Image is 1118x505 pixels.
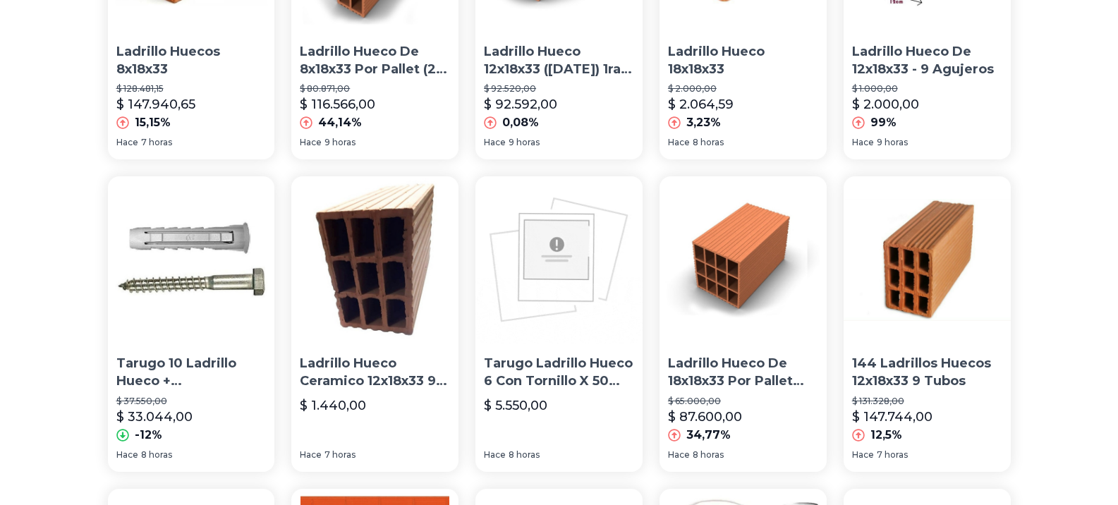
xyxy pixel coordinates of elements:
a: Ladrillo Hueco De 18x18x33 Por Pallet (90u)Ladrillo Hueco De 18x18x33 Por Pallet (90u)$ 65.000,00... [660,176,827,471]
span: 7 horas [141,137,172,148]
span: 8 horas [693,449,724,461]
img: Tarugo 10 Ladrillo Hueco + Tornillo Tirafondo 1/4 X 2 X 100 [108,176,275,343]
span: 9 horas [509,137,540,148]
span: Hace [668,137,690,148]
p: 15,15% [135,114,171,131]
p: 3,23% [686,114,721,131]
p: $ 33.044,00 [116,407,193,427]
p: $ 128.481,15 [116,83,267,95]
img: 144 Ladrillos Huecos 12x18x33 9 Tubos [844,176,1011,343]
p: $ 92.592,00 [484,95,557,114]
p: 99% [870,114,897,131]
p: 144 Ladrillos Huecos 12x18x33 9 Tubos [852,355,1002,390]
p: 44,14% [318,114,362,131]
p: 12,5% [870,427,902,444]
p: $ 2.000,00 [852,95,919,114]
p: $ 5.550,00 [484,396,547,415]
p: -12% [135,427,162,444]
p: Ladrillo Hueco De 8x18x33 Por Pallet (216 U) [300,43,450,78]
span: Hace [852,137,874,148]
span: Hace [116,137,138,148]
p: 34,77% [686,427,731,444]
span: Hace [116,449,138,461]
span: Hace [852,449,874,461]
p: Ladrillo Hueco De 18x18x33 Por Pallet (90u) [668,355,818,390]
span: 8 horas [693,137,724,148]
p: $ 147.940,65 [116,95,195,114]
p: $ 147.744,00 [852,407,932,427]
p: $ 131.328,00 [852,396,1002,407]
span: 9 horas [877,137,908,148]
p: $ 92.520,00 [484,83,634,95]
a: 144 Ladrillos Huecos 12x18x33 9 Tubos144 Ladrillos Huecos 12x18x33 9 Tubos$ 131.328,00$ 147.744,0... [844,176,1011,471]
img: Ladrillo Hueco De 18x18x33 Por Pallet (90u) [660,176,827,343]
p: Tarugo Ladrillo Hueco 6 Con Tornillo X 50 Unidades [484,355,634,390]
span: Hace [484,137,506,148]
img: Ladrillo Hueco Ceramico 12x18x33 9 Tubos Marca La Pastoriza [291,176,458,343]
span: Hace [484,449,506,461]
p: Ladrillo Hueco 18x18x33 [668,43,818,78]
p: $ 87.600,00 [668,407,742,427]
p: Ladrillo Hueco Ceramico 12x18x33 9 Tubos [PERSON_NAME] [300,355,450,390]
img: Tarugo Ladrillo Hueco 6 Con Tornillo X 50 Unidades [475,176,643,343]
span: 8 horas [509,449,540,461]
p: $ 1.000,00 [852,83,1002,95]
span: 8 horas [141,449,172,461]
p: $ 2.064,59 [668,95,734,114]
p: $ 65.000,00 [668,396,818,407]
span: Hace [300,137,322,148]
p: $ 1.440,00 [300,396,366,415]
p: Ladrillo Hueco 12x18x33 ([DATE]) 1ra Pallet (144 U.) [484,43,634,78]
span: 9 horas [324,137,356,148]
p: 0,08% [502,114,539,131]
p: $ 37.550,00 [116,396,267,407]
p: Ladrillo Hueco De 12x18x33 - 9 Agujeros [852,43,1002,78]
p: Tarugo 10 Ladrillo Hueco + [PERSON_NAME] 1/4 X 2 X 100 [116,355,267,390]
span: Hace [300,449,322,461]
a: Ladrillo Hueco Ceramico 12x18x33 9 Tubos Marca La Pastoriza Ladrillo Hueco Ceramico 12x18x33 9 Tu... [291,176,458,471]
p: $ 80.871,00 [300,83,450,95]
a: Tarugo 10 Ladrillo Hueco + Tornillo Tirafondo 1/4 X 2 X 100 Tarugo 10 Ladrillo Hueco + [PERSON_NA... [108,176,275,471]
p: Ladrillo Huecos 8x18x33 [116,43,267,78]
span: 7 horas [324,449,356,461]
p: $ 116.566,00 [300,95,375,114]
p: $ 2.000,00 [668,83,818,95]
span: 7 horas [877,449,908,461]
a: Tarugo Ladrillo Hueco 6 Con Tornillo X 50 UnidadesTarugo Ladrillo Hueco 6 Con Tornillo X 50 Unida... [475,176,643,471]
span: Hace [668,449,690,461]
